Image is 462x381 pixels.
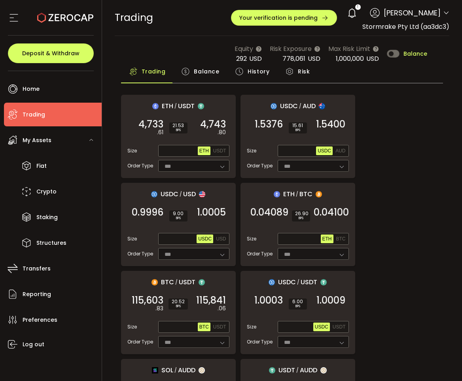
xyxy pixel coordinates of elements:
[157,128,163,137] em: .61
[36,160,47,172] span: Fiat
[200,120,226,128] span: 4,743
[162,101,173,111] span: ETH
[175,279,178,286] em: /
[198,236,212,242] span: USDC
[212,146,228,155] button: USDT
[357,4,358,10] span: 1
[196,297,226,304] span: 115,841
[333,324,346,330] span: USDT
[235,44,253,54] span: Equity
[132,297,163,304] span: 115,603
[23,289,51,300] span: Reporting
[8,43,94,63] button: Deposit & Withdraw
[278,277,296,287] span: USDC
[198,103,204,109] img: usdt_portfolio.svg
[299,189,312,199] span: BTC
[127,162,153,169] span: Order Type
[178,101,195,111] span: USDT
[319,103,325,109] img: aud_portfolio.svg
[23,83,40,95] span: Home
[151,191,157,197] img: usdc_portfolio.svg
[212,323,228,331] button: USDT
[127,338,153,345] span: Order Type
[301,277,317,287] span: USDT
[174,367,177,374] em: /
[214,235,227,243] button: USD
[213,324,226,330] span: USDT
[22,51,80,56] span: Deposit & Withdraw
[152,103,159,109] img: eth_portfolio.svg
[127,147,137,154] span: Size
[292,123,304,128] span: 15.61
[321,235,333,243] button: ETH
[172,211,184,216] span: 9.00
[199,279,205,285] img: usdt_portfolio.svg
[295,216,307,221] i: BPS
[197,235,213,243] button: USDC
[296,367,299,374] em: /
[254,297,283,304] span: 1.0003
[216,236,226,242] span: USD
[236,54,247,63] span: 292
[403,51,427,56] span: Balance
[298,64,310,79] span: Risk
[127,250,153,257] span: Order Type
[172,128,184,133] i: BPS
[180,191,182,198] em: /
[132,208,163,216] span: 0.9996
[198,323,210,331] button: BTC
[161,365,173,375] span: SOL
[247,162,273,169] span: Order Type
[269,367,275,373] img: usdt_portfolio.svg
[316,120,345,128] span: 1.5400
[155,304,163,313] em: .83
[274,191,280,197] img: eth_portfolio.svg
[316,297,345,304] span: 1.0009
[23,263,51,274] span: Transfers
[270,44,312,54] span: Risk Exposure
[308,54,320,63] span: USD
[250,208,288,216] span: 0.04089
[161,189,178,199] span: USDC
[335,148,345,154] span: AUD
[231,10,337,26] button: Your verification is pending
[384,8,441,18] span: [PERSON_NAME]
[422,343,462,381] iframe: Chat Widget
[247,250,273,257] span: Order Type
[280,101,298,111] span: USDC
[335,235,347,243] button: BTC
[255,120,283,128] span: 1.5376
[316,191,322,197] img: btc_portfolio.svg
[247,235,256,242] span: Size
[318,148,331,154] span: USDC
[198,146,210,155] button: ETH
[247,338,273,345] span: Order Type
[292,128,304,133] i: BPS
[199,324,209,330] span: BTC
[248,64,269,79] span: History
[36,186,57,197] span: Crypto
[172,299,185,304] span: 20.52
[23,314,57,326] span: Preferences
[314,208,349,216] span: 0.04100
[322,236,332,242] span: ETH
[213,148,226,154] span: USDT
[297,279,299,286] em: /
[239,15,318,21] span: Your verification is pending
[336,236,346,242] span: BTC
[23,339,44,350] span: Log out
[172,304,185,309] i: BPS
[218,128,226,137] em: .80
[127,323,137,330] span: Size
[178,365,195,375] span: AUDD
[174,103,177,110] em: /
[269,279,275,285] img: usdc_portfolio.svg
[315,324,328,330] span: USDC
[194,64,219,79] span: Balance
[142,64,166,79] span: Trading
[247,323,256,330] span: Size
[299,103,301,110] em: /
[334,146,347,155] button: AUD
[138,120,163,128] span: 4,733
[320,279,327,285] img: usdt_portfolio.svg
